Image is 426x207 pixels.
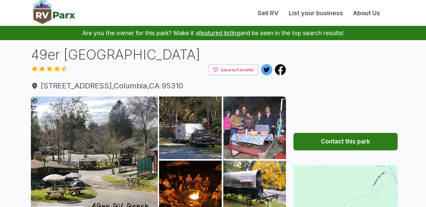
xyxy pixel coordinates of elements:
p: Are you the owner for this park? Make it a and be seen in the top search results! [7,26,419,40]
a: Sell RV [253,8,284,18]
h1: 49er [GEOGRAPHIC_DATA] [31,45,286,64]
a: About Us [348,8,385,18]
a: featured listing [199,29,240,37]
iframe: Advertisement [293,45,398,123]
button: Save to Favorite [208,64,259,76]
a: List your business [284,8,348,18]
a: [STREET_ADDRESS],Columbia,CA 95310 [31,80,286,92]
button: Contact this park [293,133,398,150]
img: AAcXr8rn5si7RdAscqWQRBhWmywtARsARUfme4JNiHNvUwoz82jCH1IgKElmIXOGQzHB24-c_iNuc948e3Zl2z-AjbN743zzx... [223,96,286,159]
span: [STREET_ADDRESS] , Columbia , CA 95310 [31,80,286,92]
img: AAcXr8qkREbbmlO-AXmm9ZXue9JyfPeUfgsyeSfrrzYjFdAr1_Bs9VPHtIB3jZs-4ek3kNZKru_pPFj8mJEEelZf-h86M2386... [159,96,222,159]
